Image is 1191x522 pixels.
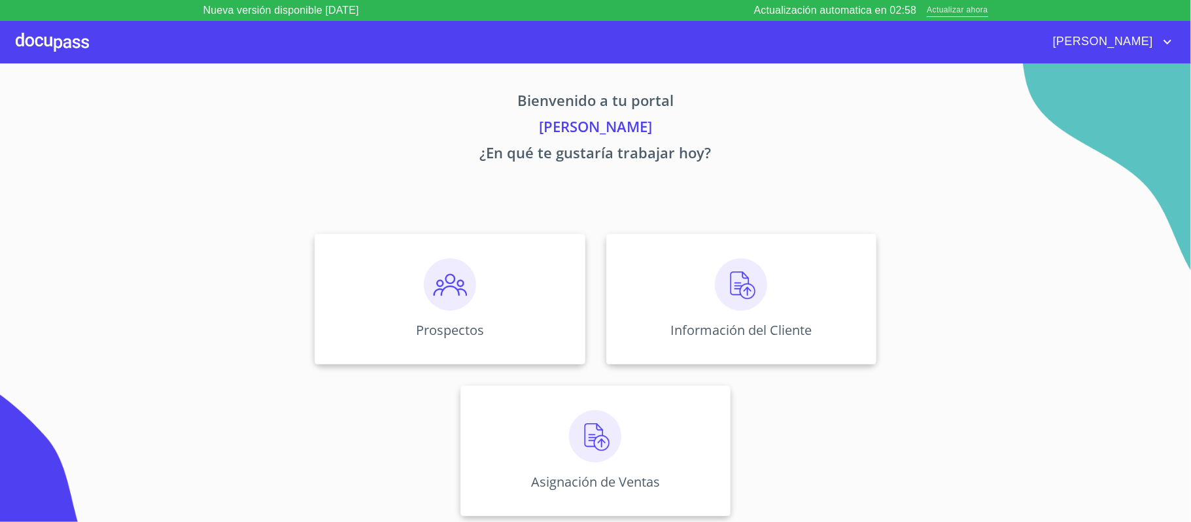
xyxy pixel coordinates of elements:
p: Asignación de Ventas [531,473,660,491]
button: account of current user [1043,31,1175,52]
p: [PERSON_NAME] [193,116,999,142]
p: Prospectos [416,321,484,339]
p: Información del Cliente [670,321,812,339]
p: Nueva versión disponible [DATE] [203,3,359,18]
img: carga.png [715,258,767,311]
img: carga.png [569,410,621,462]
span: [PERSON_NAME] [1043,31,1160,52]
p: Actualización automatica en 02:58 [754,3,917,18]
img: prospectos.png [424,258,476,311]
span: Actualizar ahora [927,4,988,18]
p: Bienvenido a tu portal [193,90,999,116]
p: ¿En qué te gustaría trabajar hoy? [193,142,999,168]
